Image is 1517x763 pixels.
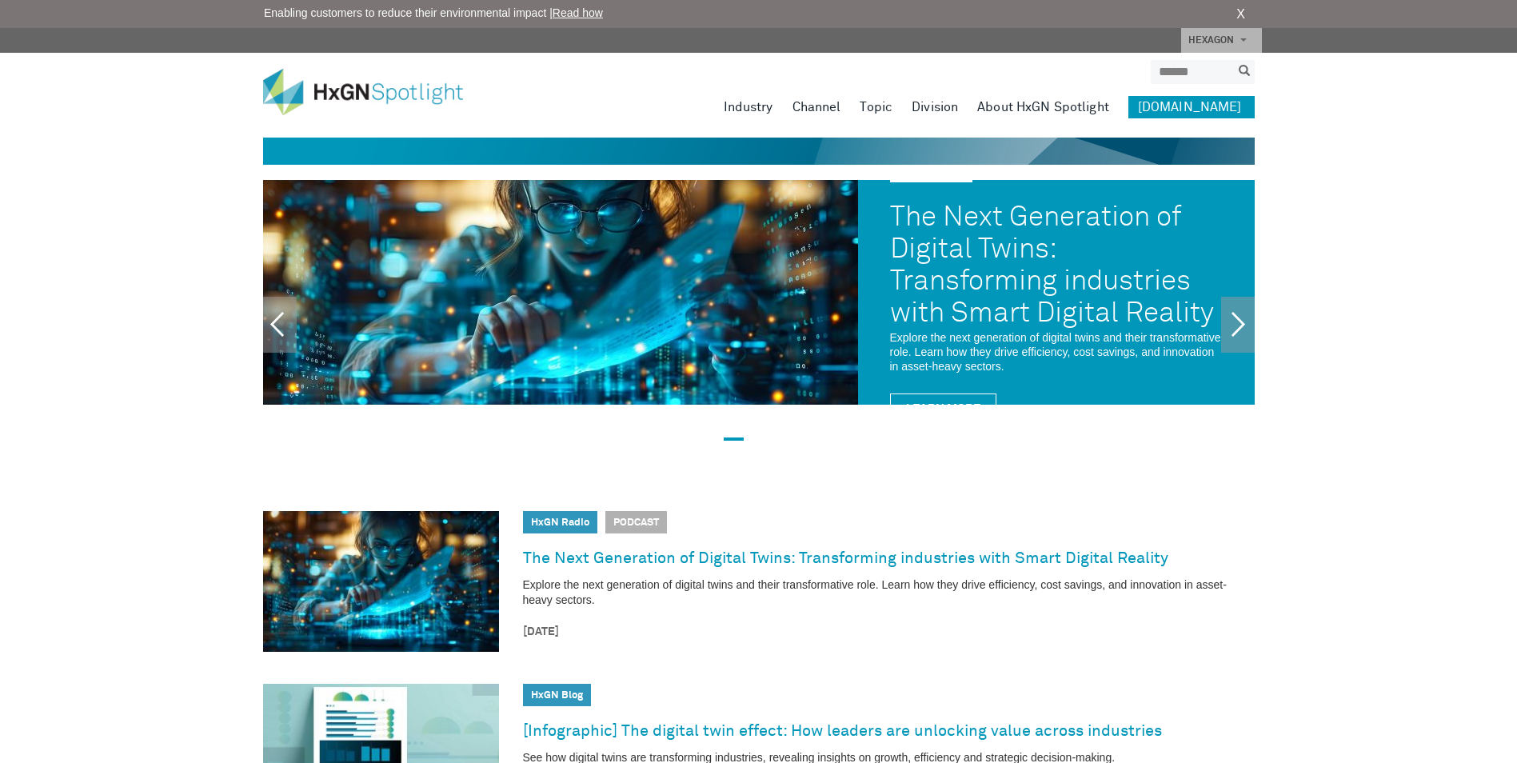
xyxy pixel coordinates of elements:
[523,718,1162,744] a: [Infographic] The digital twin effect: How leaders are unlocking value across industries
[1128,96,1255,118] a: [DOMAIN_NAME]
[264,5,603,22] span: Enabling customers to reduce their environmental impact |
[523,545,1168,571] a: The Next Generation of Digital Twins: Transforming industries with Smart Digital Reality
[523,624,1255,641] time: [DATE]
[263,511,499,652] img: The Next Generation of Digital Twins: Transforming industries with Smart Digital Reality
[890,330,1223,374] p: Explore the next generation of digital twins and their transformative role. Learn how they drive ...
[890,190,1223,330] a: The Next Generation of Digital Twins: Transforming industries with Smart Digital Reality
[263,180,858,405] img: The Next Generation of Digital Twins: Transforming industries with Smart Digital Reality
[263,69,487,115] img: HxGN Spotlight
[724,96,773,118] a: Industry
[912,96,958,118] a: Division
[1236,5,1245,24] a: X
[792,96,841,118] a: Channel
[890,393,996,423] a: Learn More
[553,6,603,19] a: Read how
[523,577,1255,608] p: Explore the next generation of digital twins and their transformative role. Learn how they drive ...
[860,96,892,118] a: Topic
[1181,28,1262,53] a: HEXAGON
[1221,297,1255,353] a: Next
[531,690,583,701] a: HxGN Blog
[263,297,297,353] a: Previous
[977,96,1109,118] a: About HxGN Spotlight
[605,511,667,533] span: Podcast
[531,517,589,528] a: HxGN Radio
